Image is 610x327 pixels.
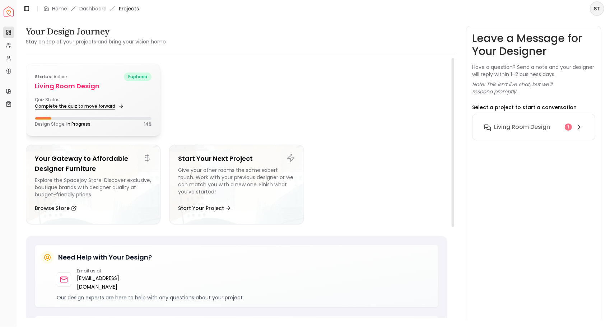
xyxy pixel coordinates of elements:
[35,121,90,127] p: Design Stage:
[79,5,107,12] a: Dashboard
[472,64,595,78] p: Have a question? Send a note and your designer will reply within 1–2 business days.
[144,121,152,127] p: 14 %
[58,252,152,262] h5: Need Help with Your Design?
[494,123,550,131] h6: Living Room design
[35,201,77,215] button: Browse Store
[4,6,14,17] a: Spacejoy
[478,120,589,134] button: Living Room design1
[35,97,90,111] div: Quiz Status:
[4,6,14,17] img: Spacejoy Logo
[178,167,295,198] div: Give your other rooms the same expert touch. Work with your previous designer or we can match you...
[52,5,67,12] a: Home
[57,294,432,301] p: Our design experts are here to help with any questions about your project.
[35,177,152,198] div: Explore the Spacejoy Store. Discover exclusive, boutique brands with designer quality at budget-f...
[565,123,572,131] div: 1
[169,145,304,224] a: Start Your Next ProjectGive your other rooms the same expert touch. Work with your previous desig...
[77,274,142,291] a: [EMAIL_ADDRESS][DOMAIN_NAME]
[178,154,295,164] h5: Start Your Next Project
[472,81,595,95] p: Note: This isn’t live chat, but we’ll respond promptly.
[35,74,52,80] b: Status:
[43,5,139,12] nav: breadcrumb
[66,121,90,127] span: In Progress
[472,32,595,58] h3: Leave a Message for Your Designer
[77,268,142,274] p: Email us at
[178,201,231,215] button: Start Your Project
[590,1,604,16] button: ST
[26,26,166,37] h3: Your Design Journey
[591,2,604,15] span: ST
[35,73,67,81] p: active
[26,145,160,224] a: Your Gateway to Affordable Designer FurnitureExplore the Spacejoy Store. Discover exclusive, bout...
[119,5,139,12] span: Projects
[472,104,577,111] p: Select a project to start a conversation
[35,154,152,174] h5: Your Gateway to Affordable Designer Furniture
[26,38,166,45] small: Stay on top of your projects and bring your vision home
[124,73,152,81] span: euphoria
[35,101,122,111] a: Complete the quiz to move forward
[35,81,152,91] h5: Living Room design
